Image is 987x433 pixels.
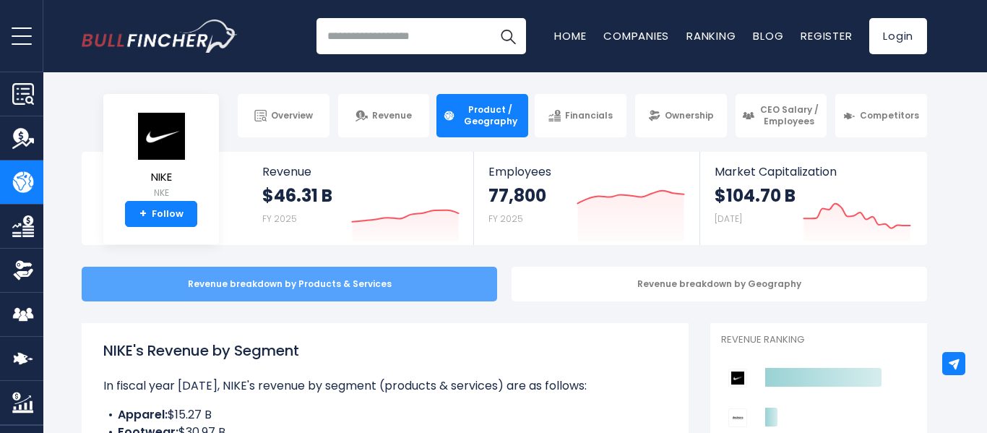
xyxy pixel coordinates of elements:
[474,152,699,245] a: Employees 77,800 FY 2025
[136,171,186,184] span: NIKE
[665,110,714,121] span: Ownership
[535,94,626,137] a: Financials
[565,110,613,121] span: Financials
[488,165,684,179] span: Employees
[488,213,523,225] small: FY 2025
[82,20,238,53] img: Bullfincher logo
[118,406,168,423] b: Apparel:
[715,165,911,179] span: Market Capitalization
[262,213,297,225] small: FY 2025
[436,94,528,137] a: Product / Geography
[835,94,927,137] a: Competitors
[82,20,237,53] a: Go to homepage
[238,94,329,137] a: Overview
[139,207,147,220] strong: +
[460,104,522,127] span: Product / Geography
[753,28,783,43] a: Blog
[700,152,926,245] a: Market Capitalization $104.70 B [DATE]
[82,267,497,301] div: Revenue breakdown by Products & Services
[512,267,927,301] div: Revenue breakdown by Geography
[728,369,747,387] img: NIKE competitors logo
[125,201,197,227] a: +Follow
[262,165,460,179] span: Revenue
[603,28,669,43] a: Companies
[736,94,827,137] a: CEO Salary / Employees
[715,213,742,225] small: [DATE]
[103,377,667,395] p: In fiscal year [DATE], NIKE's revenue by segment (products & services) are as follows:
[715,184,796,207] strong: $104.70 B
[869,18,927,54] a: Login
[248,152,474,245] a: Revenue $46.31 B FY 2025
[860,110,919,121] span: Competitors
[488,184,546,207] strong: 77,800
[136,187,186,200] small: NKE
[103,406,667,424] li: $15.27 B
[262,184,332,207] strong: $46.31 B
[554,28,586,43] a: Home
[686,28,736,43] a: Ranking
[103,340,667,361] h1: NIKE's Revenue by Segment
[135,111,187,202] a: NIKE NKE
[728,408,747,427] img: Deckers Outdoor Corporation competitors logo
[338,94,430,137] a: Revenue
[759,104,821,127] span: CEO Salary / Employees
[12,260,34,281] img: Ownership
[721,334,916,346] p: Revenue Ranking
[801,28,852,43] a: Register
[372,110,412,121] span: Revenue
[490,18,526,54] button: Search
[271,110,313,121] span: Overview
[635,94,727,137] a: Ownership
